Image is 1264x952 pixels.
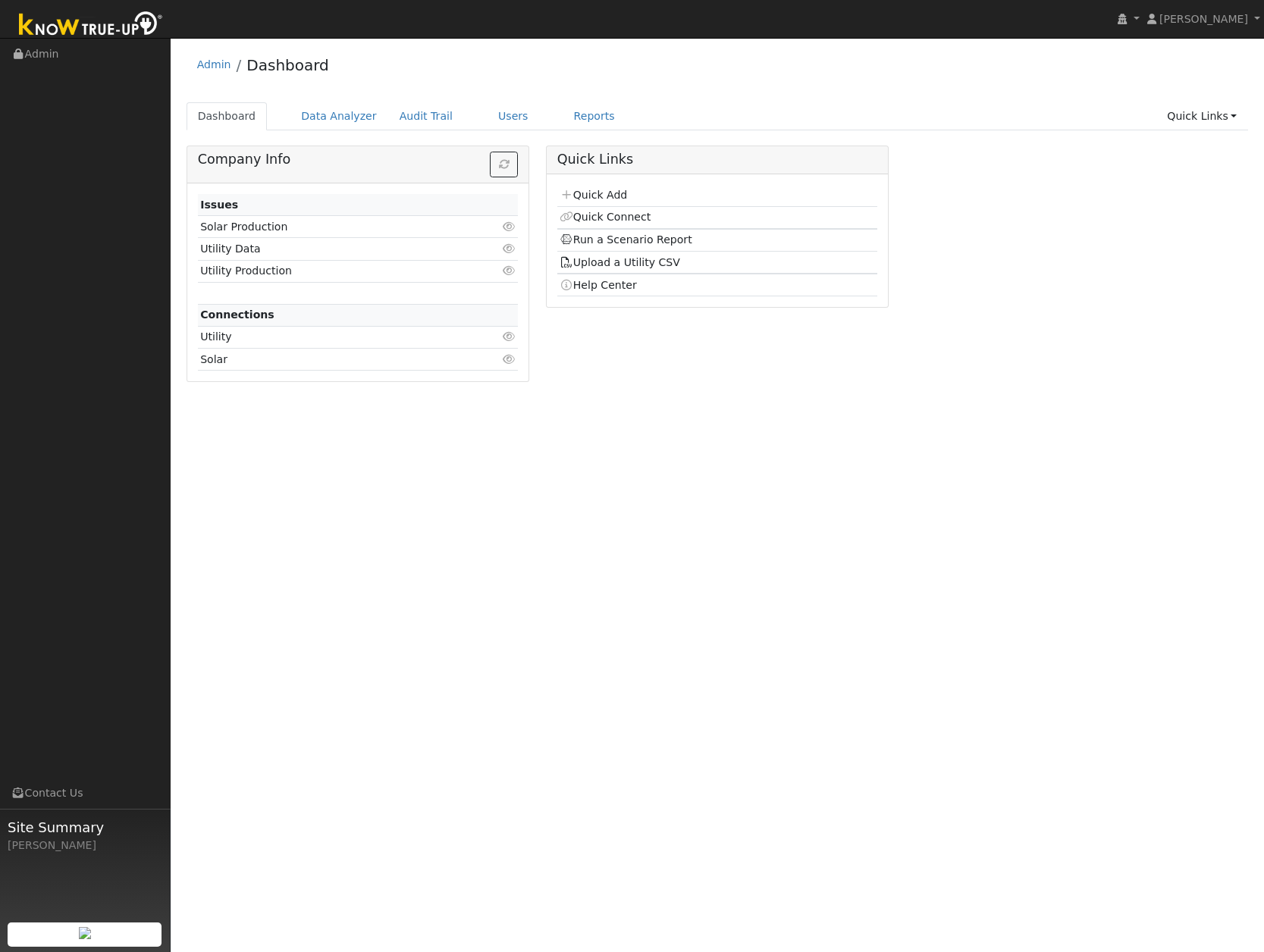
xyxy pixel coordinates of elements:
td: Utility Data [198,238,466,260]
i: Click to view [502,265,516,276]
h5: Company Info [198,152,519,168]
strong: Issues [200,199,238,211]
h5: Quick Links [557,152,878,168]
a: Admin [197,58,231,70]
a: Audit Trail [388,102,464,130]
i: Click to view [502,243,516,254]
span: Site Summary [8,817,162,838]
a: Reports [563,102,626,130]
a: Help Center [560,279,637,291]
td: Utility [198,326,466,348]
td: Solar Production [198,216,466,238]
td: Solar [198,349,466,371]
strong: Connections [200,308,274,321]
td: Utility Production [198,260,466,282]
span: [PERSON_NAME] [1159,13,1248,25]
a: Dashboard [187,102,268,130]
i: Click to view [502,354,516,365]
img: Know True-Up [11,8,171,42]
a: Quick Add [560,189,627,201]
a: Data Analyzer [290,102,388,130]
i: Click to view [502,221,516,232]
a: Upload a Utility CSV [560,256,680,268]
i: Click to view [502,331,516,342]
img: retrieve [79,927,91,939]
div: [PERSON_NAME] [8,838,162,853]
a: Run a Scenario Report [560,233,692,246]
a: Users [487,102,540,130]
a: Quick Links [1156,102,1248,130]
a: Quick Connect [560,211,651,223]
a: Dashboard [246,56,329,74]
